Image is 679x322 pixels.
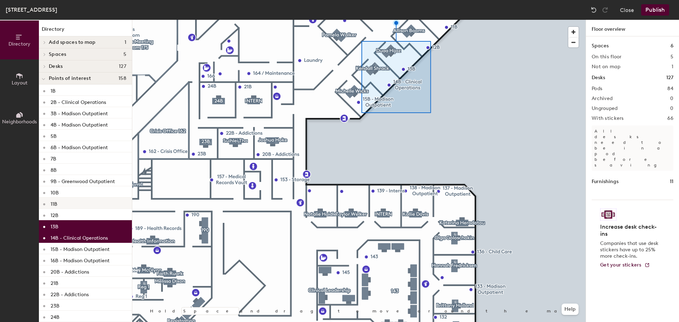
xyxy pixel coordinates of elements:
h2: Ungrouped [592,106,618,111]
h2: 1 [672,64,673,70]
span: 158 [118,76,126,81]
h1: 6 [671,42,673,50]
h2: On this floor [592,54,622,60]
h4: Increase desk check-ins [600,223,661,238]
button: Close [620,4,634,16]
p: 14B - Clinical Operations [51,233,108,241]
span: 127 [119,64,126,69]
div: [STREET_ADDRESS] [6,5,57,14]
p: 15B - Madison Outpatient [51,244,110,252]
p: 20B - Addictions [51,267,89,275]
h2: Pods [592,86,602,92]
h2: 5 [671,54,673,60]
p: 5B [51,131,57,139]
p: 11B [51,199,57,207]
h1: Spaces [592,42,609,50]
h1: 11 [670,178,673,186]
h1: Desks [592,74,605,82]
span: Spaces [49,52,66,57]
h2: Archived [592,96,613,101]
h2: Not on map [592,64,620,70]
h2: 0 [670,96,673,101]
p: 7B [51,154,56,162]
p: 1B [51,86,56,94]
h2: With stickers [592,116,624,121]
h2: 0 [670,106,673,111]
span: Points of interest [49,76,91,81]
h1: Furnishings [592,178,619,186]
span: Add spaces to map [49,40,96,45]
h1: Directory [39,25,132,36]
p: 13B [51,222,58,230]
span: Layout [12,80,28,86]
p: 8B [51,165,57,173]
p: 10B [51,188,59,196]
p: 4B - Madison Outpatient [51,120,108,128]
p: 6B - Madison Outpatient [51,142,108,151]
img: Redo [602,6,609,13]
span: Desks [49,64,63,69]
span: Directory [8,41,30,47]
p: 3B - Madison Outpatient [51,109,108,117]
a: Get your stickers [600,262,650,268]
h1: Floor overview [586,20,679,36]
h2: 84 [667,86,673,92]
span: 1 [124,40,126,45]
p: 22B - Addictions [51,289,89,298]
p: 21B [51,278,58,286]
span: Neighborhoods [2,119,37,125]
p: 23B [51,301,59,309]
p: All desks need to be in a pod before saving [592,125,673,171]
p: 9B - Greenwood Outpatient [51,176,115,185]
span: 5 [123,52,126,57]
h1: 127 [666,74,673,82]
img: Sticker logo [600,209,616,221]
img: Undo [590,6,597,13]
button: Publish [641,4,669,16]
p: 24B [51,312,59,320]
h2: 66 [667,116,673,121]
p: 2B - Clinical Operations [51,97,106,105]
span: Get your stickers [600,262,642,268]
p: 16B - Madison Outpatient [51,256,110,264]
p: 12B [51,210,58,218]
p: Companies that use desk stickers have up to 25% more check-ins. [600,240,661,259]
button: Help [562,304,579,315]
